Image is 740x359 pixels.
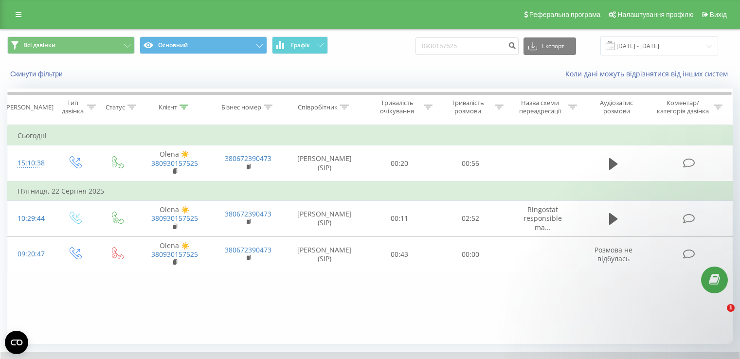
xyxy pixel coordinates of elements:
td: Olena ☀️ [138,201,211,237]
div: Коментар/категорія дзвінка [654,99,711,115]
div: Тривалість очікування [373,99,422,115]
div: 15:10:38 [18,154,43,173]
input: Пошук за номером [415,37,519,55]
td: 00:20 [364,145,435,181]
td: Olena ☀️ [138,145,211,181]
td: [PERSON_NAME] (SIP) [285,145,364,181]
span: Вихід [710,11,727,18]
td: 00:56 [435,145,505,181]
span: Налаштування профілю [617,11,693,18]
a: 380930157525 [151,159,198,168]
button: Скинути фільтри [7,70,68,78]
a: 380672390473 [225,245,271,254]
a: 380930157525 [151,250,198,259]
a: 380672390473 [225,209,271,218]
div: Клієнт [159,103,177,111]
div: 10:29:44 [18,209,43,228]
td: 00:43 [364,236,435,272]
span: Графік [291,42,310,49]
span: 1 [727,304,735,312]
button: Основний [140,36,267,54]
a: 380672390473 [225,154,271,163]
td: [PERSON_NAME] (SIP) [285,236,364,272]
div: Бізнес номер [221,103,261,111]
td: [PERSON_NAME] (SIP) [285,201,364,237]
div: Аудіозапис розмови [588,99,645,115]
a: Коли дані можуть відрізнятися вiд інших систем [565,69,733,78]
button: Експорт [523,37,576,55]
span: Ringostat responsible ma... [523,205,562,232]
div: [PERSON_NAME] [4,103,54,111]
div: Тип дзвінка [61,99,84,115]
span: Розмова не відбулась [595,245,632,263]
td: Olena ☀️ [138,236,211,272]
a: 380930157525 [151,214,198,223]
td: Сьогодні [8,126,733,145]
button: Open CMP widget [5,331,28,354]
button: Графік [272,36,328,54]
button: Всі дзвінки [7,36,135,54]
div: Співробітник [298,103,338,111]
div: 09:20:47 [18,245,43,264]
iframe: Intercom live chat [707,304,730,327]
td: 02:52 [435,201,505,237]
div: Статус [106,103,125,111]
span: Всі дзвінки [23,41,55,49]
div: Тривалість розмови [444,99,492,115]
span: Реферальна програма [529,11,601,18]
td: 00:00 [435,236,505,272]
td: 00:11 [364,201,435,237]
td: П’ятниця, 22 Серпня 2025 [8,181,733,201]
div: Назва схеми переадресації [515,99,566,115]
